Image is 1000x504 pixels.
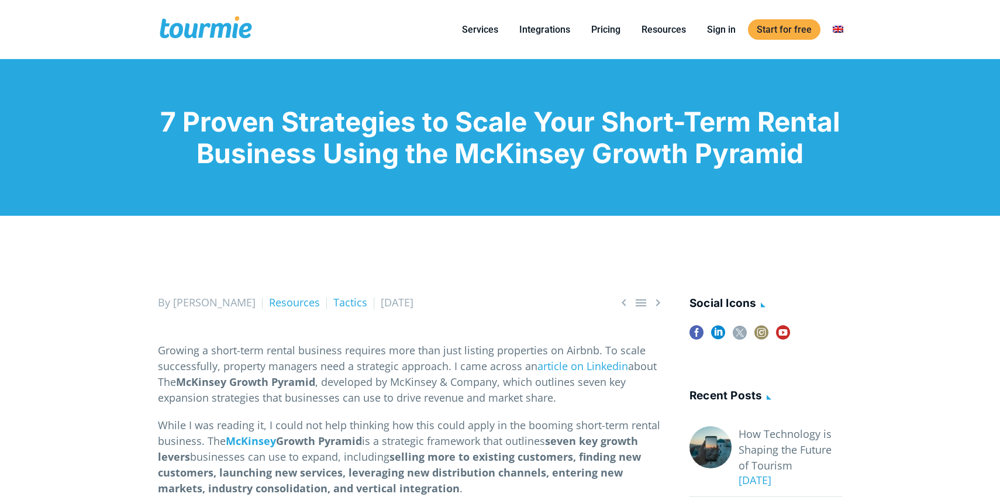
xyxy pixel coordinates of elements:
[617,295,631,310] a: 
[739,426,842,474] a: How Technology is Shaping the Future of Tourism
[226,434,276,448] a: McKinsey
[732,472,842,488] div: [DATE]
[698,22,744,37] a: Sign in
[158,106,842,169] h1: 7 Proven Strategies to Scale Your Short-Term Rental Business Using the McKinsey Growth Pyramid
[651,295,665,310] a: 
[537,359,628,373] a: article on Linkedin
[733,326,747,347] a: twitter
[754,326,768,347] a: instagram
[176,375,315,389] b: McKinsey Growth Pyramid
[158,375,626,405] span: , developed by McKinsey & Company, which outlines seven key expansion strategies that businesses ...
[824,22,852,37] a: Switch to
[269,295,320,309] a: Resources
[158,450,641,495] b: selling more to existing customers, finding new customers, launching new services, leveraging new...
[333,295,367,309] a: Tactics
[511,22,579,37] a: Integrations
[362,434,545,448] span: is a strategic framework that outlines
[158,434,638,464] b: seven key growth levers
[689,326,704,347] a: facebook
[776,326,790,347] a: youtube
[634,295,648,310] a: 
[582,22,629,37] a: Pricing
[158,295,256,309] span: By [PERSON_NAME]
[617,295,631,310] span: Previous post
[453,22,507,37] a: Services
[689,295,842,314] h4: social icons
[711,326,725,347] a: linkedin
[689,387,842,406] h4: Recent posts
[381,295,413,309] span: [DATE]
[158,418,660,448] span: While I was reading it, I could not help thinking how this could apply in the booming short-term ...
[190,450,389,464] span: businesses can use to expand, including
[748,19,820,40] a: Start for free
[460,481,463,495] span: .
[651,295,665,310] span: Next post
[158,343,646,373] span: Growing a short-term rental business requires more than just listing properties on Airbnb. To sca...
[633,22,695,37] a: Resources
[276,434,362,448] b: Growth Pyramid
